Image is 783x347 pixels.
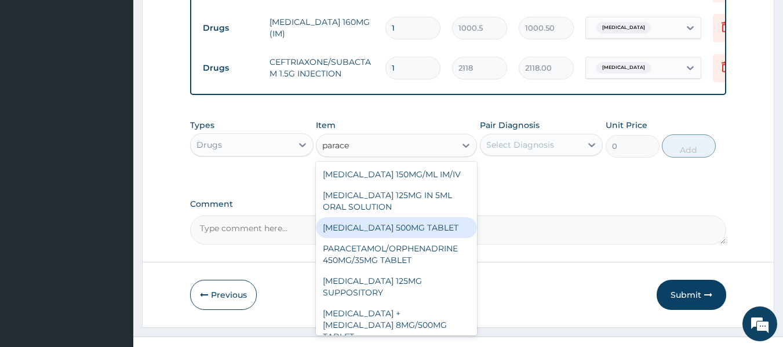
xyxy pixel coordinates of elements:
span: [MEDICAL_DATA] [596,22,651,34]
span: [MEDICAL_DATA] [596,62,651,74]
div: Minimize live chat window [190,6,218,34]
label: Types [190,120,214,130]
span: We're online! [67,101,160,218]
div: [MEDICAL_DATA] + [MEDICAL_DATA] 8MG/500MG TABLET [316,303,477,347]
label: Pair Diagnosis [480,119,540,131]
button: Add [662,134,716,158]
td: [MEDICAL_DATA] 160MG (IM) [264,10,380,45]
button: Submit [657,280,726,310]
td: CEFTRIAXONE/SUBACTAM 1.5G INJECTION [264,50,380,85]
label: Item [316,119,336,131]
div: PARACETAMOL/ORPHENADRINE 450MG/35MG TABLET [316,238,477,271]
div: Chat with us now [60,65,195,80]
td: Drugs [197,17,264,39]
div: Drugs [196,139,222,151]
label: Unit Price [606,119,647,131]
div: [MEDICAL_DATA] 125MG SUPPOSITORY [316,271,477,303]
button: Previous [190,280,257,310]
textarea: Type your message and hit 'Enter' [6,227,221,268]
div: [MEDICAL_DATA] 500MG TABLET [316,217,477,238]
img: d_794563401_company_1708531726252_794563401 [21,58,47,87]
div: [MEDICAL_DATA] 125MG IN 5ML ORAL SOLUTION [316,185,477,217]
div: [MEDICAL_DATA] 150MG/ML IM/IV [316,164,477,185]
td: Drugs [197,57,264,79]
div: Select Diagnosis [486,139,554,151]
label: Comment [190,199,727,209]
